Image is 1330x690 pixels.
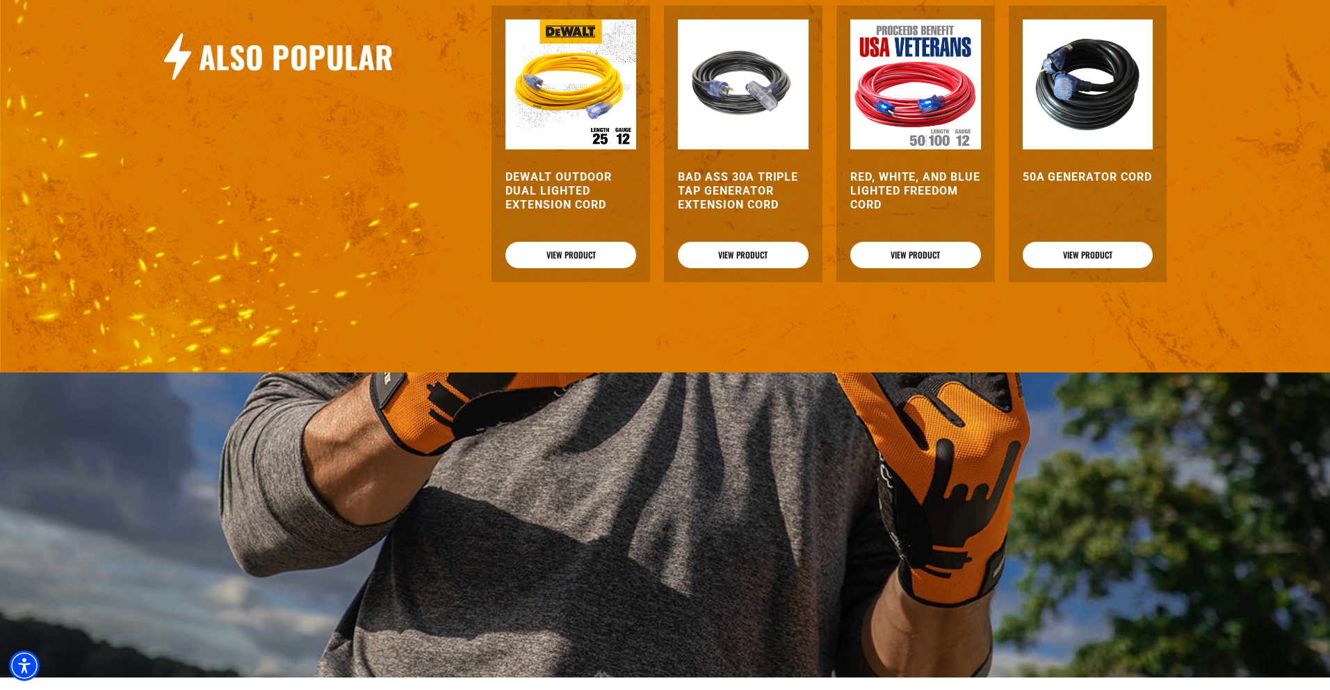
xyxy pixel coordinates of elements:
img: black [678,19,809,150]
img: 50A Generator Cord [1023,19,1153,150]
h2: Also Popular [199,37,394,76]
a: Red, White, and Blue Lighted Freedom Cord [850,170,981,212]
img: Red, White, and Blue Lighted Freedom Cord [850,19,981,150]
a: DEWALT Outdoor Dual Lighted Extension Cord [505,170,636,212]
a: View Product [505,242,636,268]
a: Bad Ass 30A Triple Tap Generator Extension Cord [678,170,809,212]
img: DEWALT Outdoor Dual Lighted Extension Cord [505,19,636,150]
div: Accessibility Menu [9,650,40,681]
a: View Product [850,242,981,268]
a: 50A Generator Cord [1023,170,1153,184]
a: View Product [1023,242,1153,268]
a: View Product [678,242,809,268]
